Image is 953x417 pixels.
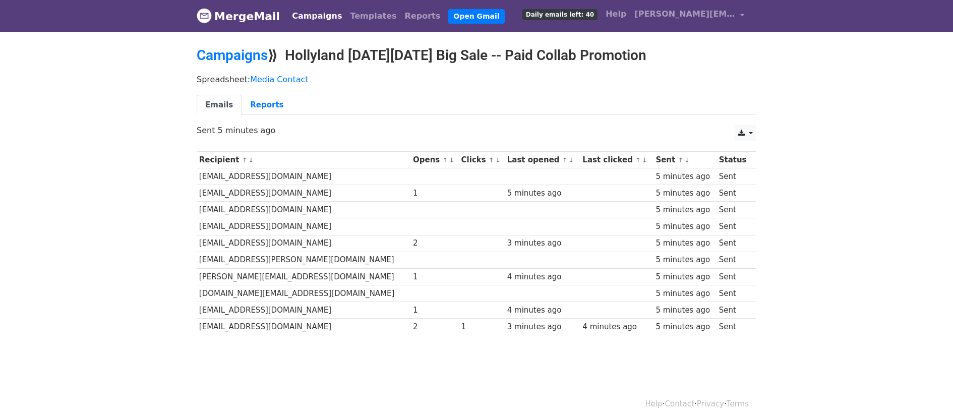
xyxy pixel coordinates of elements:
div: 5 minutes ago [656,171,714,183]
span: Daily emails left: 40 [522,9,598,20]
td: Sent [717,268,751,285]
th: Last clicked [580,152,653,168]
a: ↑ [242,156,248,164]
span: [PERSON_NAME][EMAIL_ADDRESS][DOMAIN_NAME] [634,8,735,20]
td: Sent [717,168,751,185]
td: [EMAIL_ADDRESS][DOMAIN_NAME] [197,185,410,202]
td: Sent [717,285,751,302]
div: 2 [413,321,456,333]
a: Media Contact [250,75,308,84]
a: [PERSON_NAME][EMAIL_ADDRESS][DOMAIN_NAME] [630,4,748,28]
div: 3 minutes ago [507,321,578,333]
a: Daily emails left: 40 [518,4,602,24]
div: 1 [461,321,503,333]
a: MergeMail [197,6,280,27]
a: ↑ [442,156,448,164]
a: Reports [401,6,445,26]
a: ↓ [449,156,454,164]
div: 5 minutes ago [656,254,714,266]
a: ↓ [248,156,254,164]
th: Sent [653,152,717,168]
a: Campaigns [288,6,346,26]
th: Last opened [505,152,580,168]
a: Contact [665,399,694,408]
div: 5 minutes ago [656,237,714,249]
a: Privacy [697,399,724,408]
div: 5 minutes ago [656,271,714,283]
td: [DOMAIN_NAME][EMAIL_ADDRESS][DOMAIN_NAME] [197,285,410,302]
th: Status [717,152,751,168]
td: Sent [717,202,751,218]
a: Reports [242,95,292,115]
div: 5 minutes ago [656,305,714,316]
div: 5 minutes ago [507,188,578,199]
a: Help [645,399,663,408]
a: ↑ [562,156,568,164]
div: 5 minutes ago [656,188,714,199]
a: Campaigns [197,47,268,64]
p: Spreadsheet: [197,74,756,85]
div: 1 [413,188,456,199]
div: 3 minutes ago [507,237,578,249]
div: 4 minutes ago [507,271,578,283]
td: Sent [717,185,751,202]
a: Help [602,4,630,24]
td: [EMAIL_ADDRESS][DOMAIN_NAME] [197,168,410,185]
a: Open Gmail [448,9,504,24]
div: 1 [413,271,456,283]
a: Templates [346,6,400,26]
a: ↓ [569,156,574,164]
td: Sent [717,252,751,268]
th: Recipient [197,152,410,168]
td: Sent [717,319,751,335]
iframe: Chat Widget [903,369,953,417]
p: Sent 5 minutes ago [197,125,756,136]
td: [EMAIL_ADDRESS][DOMAIN_NAME] [197,218,410,235]
div: 4 minutes ago [507,305,578,316]
td: Sent [717,218,751,235]
div: 4 minutes ago [582,321,650,333]
a: ↑ [489,156,494,164]
a: ↑ [678,156,683,164]
td: [EMAIL_ADDRESS][PERSON_NAME][DOMAIN_NAME] [197,252,410,268]
a: ↑ [635,156,641,164]
td: [EMAIL_ADDRESS][DOMAIN_NAME] [197,319,410,335]
div: 1 [413,305,456,316]
td: Sent [717,302,751,318]
div: 2 [413,237,456,249]
a: ↓ [495,156,501,164]
a: Terms [727,399,749,408]
th: Clicks [459,152,505,168]
a: ↓ [684,156,690,164]
div: 5 minutes ago [656,321,714,333]
div: 5 minutes ago [656,221,714,232]
td: Sent [717,235,751,252]
td: [EMAIL_ADDRESS][DOMAIN_NAME] [197,302,410,318]
td: [EMAIL_ADDRESS][DOMAIN_NAME] [197,235,410,252]
img: MergeMail logo [197,8,212,23]
div: 5 minutes ago [656,288,714,300]
td: [EMAIL_ADDRESS][DOMAIN_NAME] [197,202,410,218]
a: ↓ [642,156,647,164]
h2: ⟫ Hollyland [DATE][DATE] Big Sale -- Paid Collab Promotion [197,47,756,64]
a: Emails [197,95,242,115]
div: 5 minutes ago [656,204,714,216]
td: [PERSON_NAME][EMAIL_ADDRESS][DOMAIN_NAME] [197,268,410,285]
th: Opens [410,152,459,168]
